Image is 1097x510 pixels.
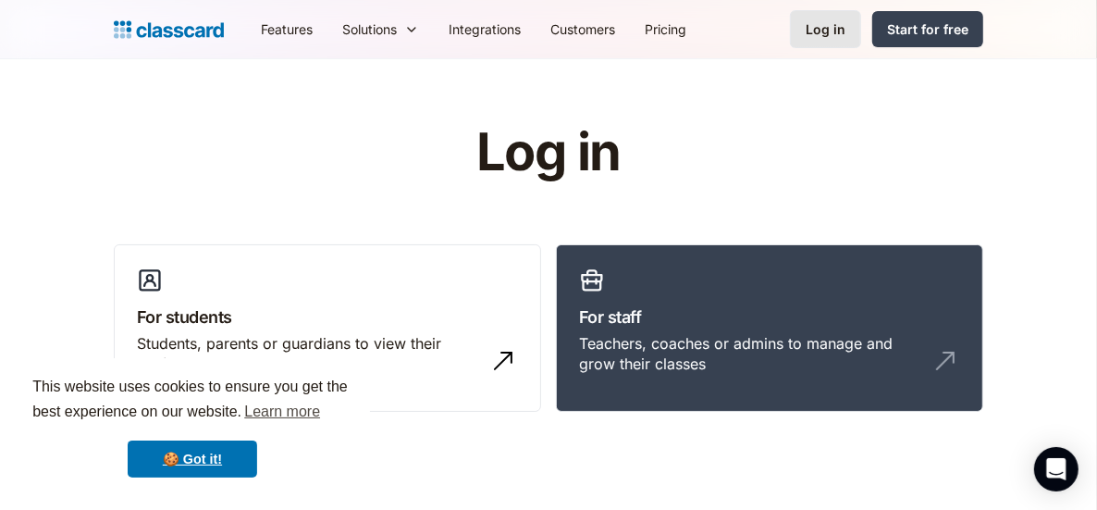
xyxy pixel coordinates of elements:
[872,11,983,47] a: Start for free
[114,244,541,413] a: For studentsStudents, parents or guardians to view their profile and manage bookings
[1034,447,1079,491] div: Open Intercom Messenger
[806,19,845,39] div: Log in
[241,398,323,426] a: learn more about cookies
[327,8,434,50] div: Solutions
[536,8,630,50] a: Customers
[434,8,536,50] a: Integrations
[15,358,370,495] div: cookieconsent
[114,17,224,43] a: Logo
[887,19,968,39] div: Start for free
[790,10,861,48] a: Log in
[137,305,518,330] h3: For students
[579,333,923,375] div: Teachers, coaches or admins to manage and grow their classes
[630,8,701,50] a: Pricing
[342,19,397,39] div: Solutions
[137,333,481,375] div: Students, parents or guardians to view their profile and manage bookings
[255,124,843,181] h1: Log in
[32,376,352,426] span: This website uses cookies to ensure you get the best experience on our website.
[579,305,960,330] h3: For staff
[128,441,257,478] a: dismiss cookie message
[246,8,327,50] a: Features
[556,244,983,413] a: For staffTeachers, coaches or admins to manage and grow their classes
